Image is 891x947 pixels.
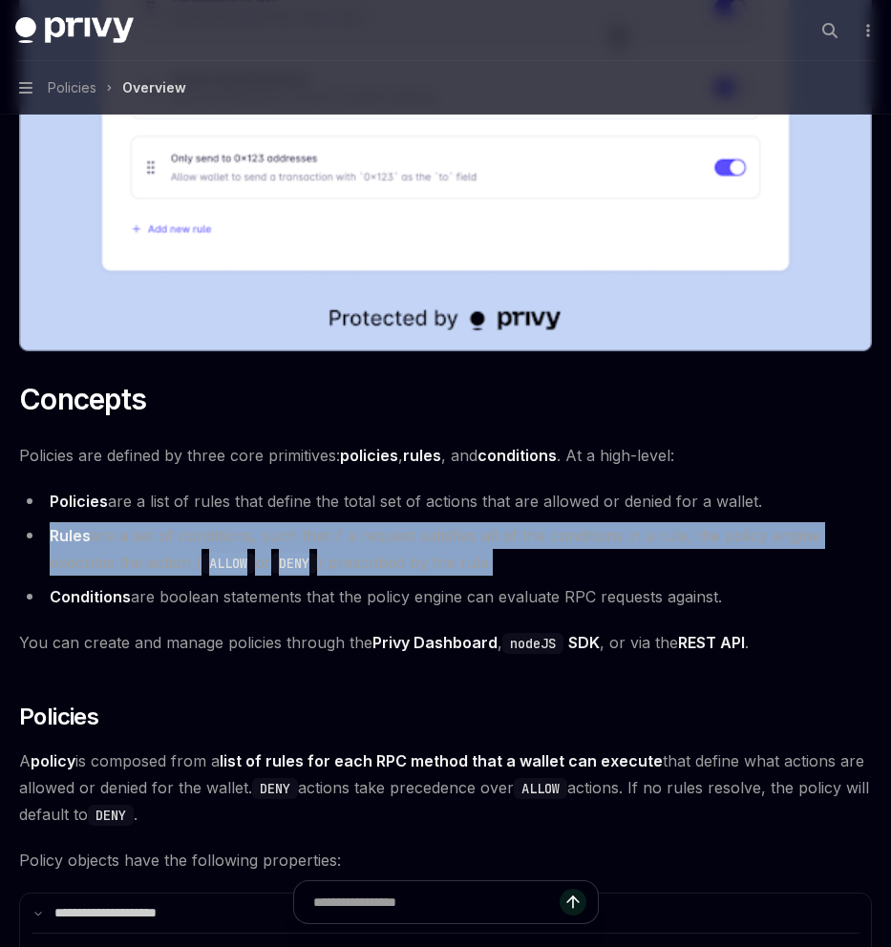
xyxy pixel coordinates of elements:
strong: policies [340,446,398,465]
span: Concepts [19,382,146,416]
button: More actions [857,17,876,44]
a: SDK [568,633,600,653]
li: are a set of conditions, such that if a request satisfies all of the conditions in a rule, the po... [19,522,872,576]
span: Policies [48,76,96,99]
img: dark logo [15,17,134,44]
code: DENY [88,805,134,826]
strong: Rules [50,526,91,545]
span: A is composed from a that define what actions are allowed or denied for the wallet. actions take ... [19,747,872,828]
code: ALLOW [514,778,567,799]
li: are a list of rules that define the total set of actions that are allowed or denied for a wallet. [19,488,872,515]
input: Ask a question... [313,881,560,923]
strong: list of rules for each RPC method that a wallet can execute [220,751,663,770]
code: DENY [252,778,298,799]
strong: conditions [477,446,557,465]
li: are boolean statements that the policy engine can evaluate RPC requests against. [19,583,872,610]
span: You can create and manage policies through the , , or via the . [19,629,872,656]
span: Policies [19,702,98,732]
code: nodeJS [502,633,563,654]
button: Open search [815,15,845,46]
a: REST API [678,633,745,653]
div: Overview [122,76,186,99]
button: Send message [560,889,586,915]
code: DENY [271,553,317,574]
strong: Policies [50,492,108,511]
strong: rules [403,446,441,465]
strong: Conditions [50,587,131,606]
code: ALLOW [202,553,255,574]
a: Privy Dashboard [372,633,498,653]
strong: policy [31,751,75,770]
span: Policies are defined by three core primitives: , , and . At a high-level: [19,442,872,469]
span: Policy objects have the following properties: [19,847,872,873]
